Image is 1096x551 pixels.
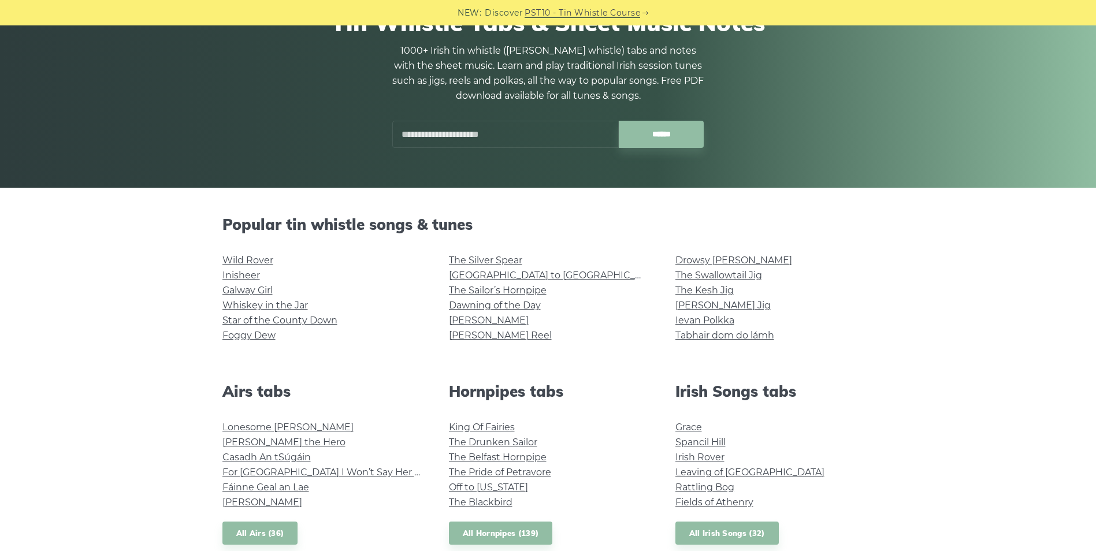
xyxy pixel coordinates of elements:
a: [PERSON_NAME] the Hero [222,437,345,448]
a: For [GEOGRAPHIC_DATA] I Won’t Say Her Name [222,467,443,478]
a: All Hornpipes (139) [449,522,553,545]
a: Drowsy [PERSON_NAME] [675,255,792,266]
a: King Of Fairies [449,422,515,433]
a: [PERSON_NAME] Jig [675,300,771,311]
a: [PERSON_NAME] Reel [449,330,552,341]
a: Fáinne Geal an Lae [222,482,309,493]
p: 1000+ Irish tin whistle ([PERSON_NAME] whistle) tabs and notes with the sheet music. Learn and pl... [392,43,704,103]
a: The Blackbird [449,497,512,508]
a: PST10 - Tin Whistle Course [525,6,640,20]
a: Foggy Dew [222,330,276,341]
a: Whiskey in the Jar [222,300,308,311]
h2: Hornpipes tabs [449,382,648,400]
h1: Tin Whistle Tabs & Sheet Music Notes [222,9,874,36]
a: Lonesome [PERSON_NAME] [222,422,354,433]
h2: Airs tabs [222,382,421,400]
a: Leaving of [GEOGRAPHIC_DATA] [675,467,824,478]
h2: Popular tin whistle songs & tunes [222,215,874,233]
a: All Airs (36) [222,522,298,545]
a: All Irish Songs (32) [675,522,779,545]
a: Casadh An tSúgáin [222,452,311,463]
a: Wild Rover [222,255,273,266]
a: The Silver Spear [449,255,522,266]
a: The Swallowtail Jig [675,270,762,281]
a: Inisheer [222,270,260,281]
a: Off to [US_STATE] [449,482,528,493]
a: Fields of Athenry [675,497,753,508]
a: [PERSON_NAME] [449,315,529,326]
span: NEW: [458,6,481,20]
a: Ievan Polkka [675,315,734,326]
a: Galway Girl [222,285,273,296]
h2: Irish Songs tabs [675,382,874,400]
a: Grace [675,422,702,433]
a: [GEOGRAPHIC_DATA] to [GEOGRAPHIC_DATA] [449,270,662,281]
a: Spancil Hill [675,437,726,448]
a: The Kesh Jig [675,285,734,296]
a: The Pride of Petravore [449,467,551,478]
a: The Sailor’s Hornpipe [449,285,547,296]
a: The Drunken Sailor [449,437,537,448]
a: Rattling Bog [675,482,734,493]
a: Dawning of the Day [449,300,541,311]
span: Discover [485,6,523,20]
a: Tabhair dom do lámh [675,330,774,341]
a: Star of the County Down [222,315,337,326]
a: The Belfast Hornpipe [449,452,547,463]
a: [PERSON_NAME] [222,497,302,508]
a: Irish Rover [675,452,725,463]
